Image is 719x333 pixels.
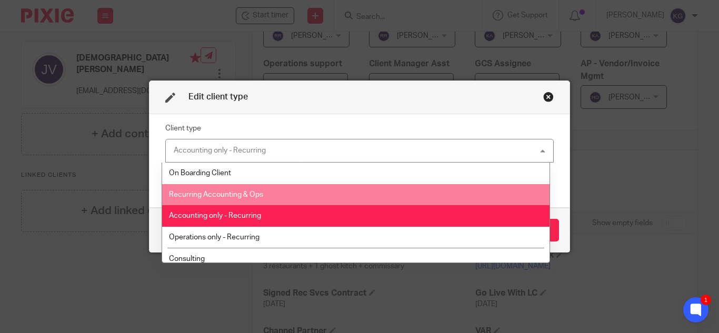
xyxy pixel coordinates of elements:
[543,92,554,102] div: Close this dialog window
[165,123,201,134] label: Client type
[174,147,266,154] div: Accounting only - Recurring
[169,255,205,263] span: Consulting
[169,191,263,198] span: Recurring Accounting & Ops
[188,93,248,101] span: Edit client type
[169,169,231,177] span: On Boarding Client
[701,295,711,305] div: 1
[169,212,261,219] span: Accounting only - Recurring
[169,234,259,241] span: Operations only - Recurring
